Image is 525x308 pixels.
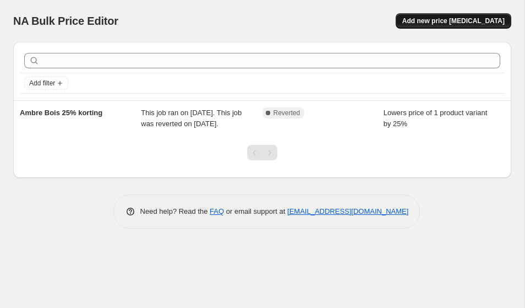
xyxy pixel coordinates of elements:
a: [EMAIL_ADDRESS][DOMAIN_NAME] [287,207,408,215]
button: Add new price [MEDICAL_DATA] [396,13,511,29]
span: Reverted [274,109,300,117]
button: Add filter [24,77,68,90]
span: or email support at [224,207,287,215]
span: Ambre Bois 25% korting [20,109,102,117]
span: Add filter [29,79,55,88]
span: Need help? Read the [140,207,210,215]
span: Lowers price of 1 product variant by 25% [384,109,488,128]
span: This job ran on [DATE]. This job was reverted on [DATE]. [141,109,242,128]
span: Add new price [MEDICAL_DATA] [402,17,505,25]
span: NA Bulk Price Editor [13,15,118,27]
a: FAQ [210,207,224,215]
nav: Pagination [247,145,277,160]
